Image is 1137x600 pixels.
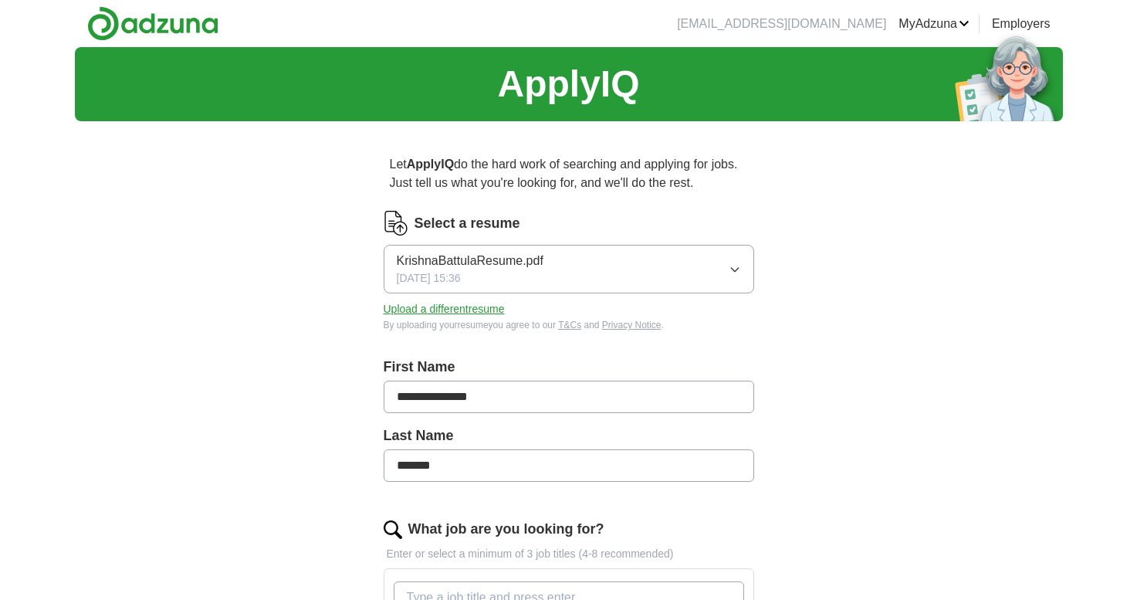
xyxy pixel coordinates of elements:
[397,252,543,270] span: KrishnaBattulaResume.pdf
[677,15,886,33] li: [EMAIL_ADDRESS][DOMAIN_NAME]
[384,149,754,198] p: Let do the hard work of searching and applying for jobs. Just tell us what you're looking for, an...
[384,211,408,236] img: CV Icon
[384,301,505,317] button: Upload a differentresume
[415,213,520,234] label: Select a resume
[384,245,754,293] button: KrishnaBattulaResume.pdf[DATE] 15:36
[602,320,662,331] a: Privacy Notice
[497,56,639,112] h1: ApplyIQ
[87,6,218,41] img: Adzuna logo
[992,15,1051,33] a: Employers
[384,318,754,332] div: By uploading your resume you agree to our and .
[558,320,581,331] a: T&Cs
[408,519,604,540] label: What job are you looking for?
[898,15,969,33] a: MyAdzuna
[397,270,461,286] span: [DATE] 15:36
[384,357,754,378] label: First Name
[384,425,754,446] label: Last Name
[407,158,454,171] strong: ApplyIQ
[384,546,754,562] p: Enter or select a minimum of 3 job titles (4-8 recommended)
[384,520,402,539] img: search.png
